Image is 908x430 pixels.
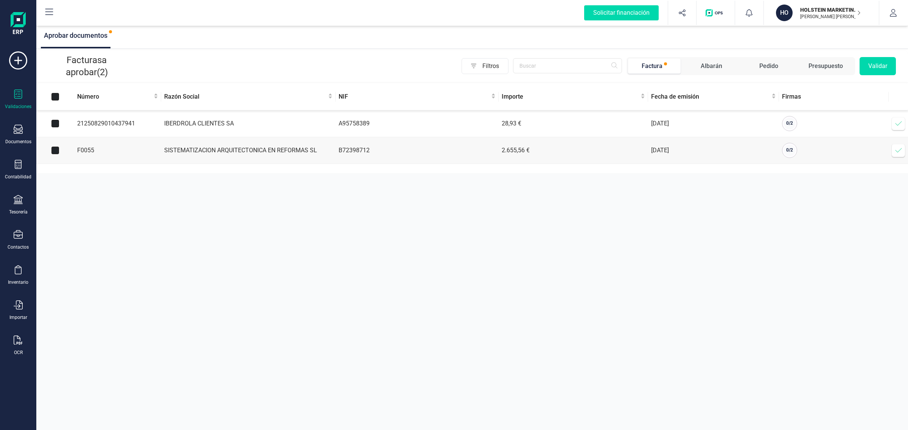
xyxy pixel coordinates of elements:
span: Importe [502,92,639,101]
span: 0 / 2 [786,147,793,153]
div: Pedido [759,62,778,71]
p: Facturas a aprobar (2) [48,54,125,78]
div: Presupuesto [808,62,843,71]
span: Aprobar documentos [44,31,107,39]
p: HOLSTEIN MARKETING SL [800,6,861,14]
p: [PERSON_NAME] [PERSON_NAME] [800,14,861,20]
button: Solicitar financiación [575,1,668,25]
img: Logo de OPS [706,9,726,17]
img: Logo Finanedi [11,12,26,36]
button: HOHOLSTEIN MARKETING SL[PERSON_NAME] [PERSON_NAME] [773,1,870,25]
div: OCR [14,350,23,356]
td: [DATE] [648,137,779,164]
td: SISTEMATIZACION ARQUITECTONICA EN REFORMAS SL [161,137,336,164]
button: Filtros [462,58,508,74]
td: 21250829010437941 [74,110,161,137]
td: 2.655,56 € [499,137,648,164]
span: Filtros [482,59,508,74]
span: Fecha de emisión [651,92,770,101]
div: Contactos [8,244,29,250]
td: B72398712 [336,137,499,164]
span: Número [77,92,152,101]
input: Buscar [513,58,622,73]
th: Firmas [779,84,889,110]
div: Factura [642,62,662,71]
button: Logo de OPS [701,1,730,25]
span: Razón Social [164,92,327,101]
button: Validar [860,57,896,75]
div: Validaciones [5,104,31,110]
div: Inventario [8,279,28,285]
div: Tesorería [9,209,28,215]
div: Contabilidad [5,174,31,180]
td: IBERDROLA CLIENTES SA [161,110,336,137]
div: Documentos [5,139,31,145]
td: 28,93 € [499,110,648,137]
td: F0055 [74,137,161,164]
div: Albarán [701,62,722,71]
div: HO [776,5,793,21]
div: Solicitar financiación [584,5,659,20]
span: NIF [339,92,490,101]
td: A95758389 [336,110,499,137]
span: 0 / 2 [786,121,793,126]
div: Importar [9,314,27,320]
td: [DATE] [648,110,779,137]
